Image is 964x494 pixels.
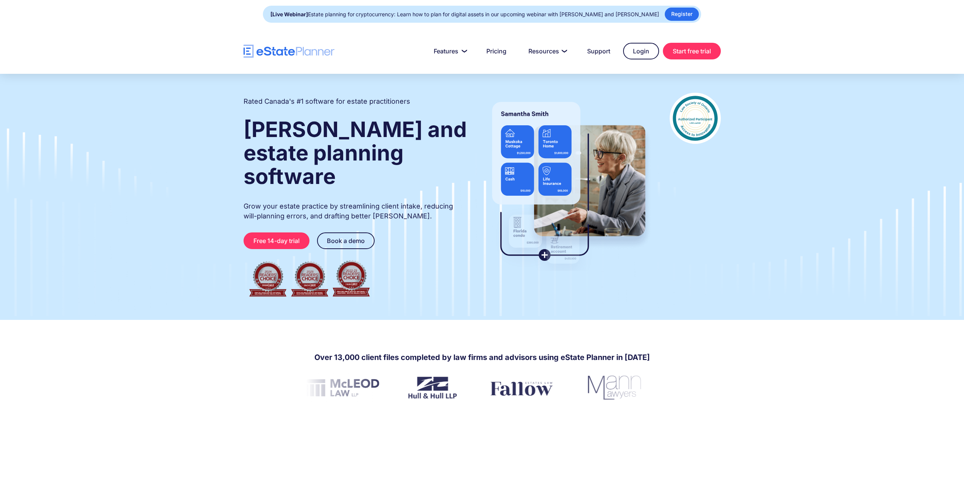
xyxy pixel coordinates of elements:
[425,44,473,59] a: Features
[623,43,659,59] a: Login
[317,232,375,249] a: Book a demo
[663,43,721,59] a: Start free trial
[519,44,574,59] a: Resources
[244,117,467,189] strong: [PERSON_NAME] and estate planning software
[314,352,650,363] h4: Over 13,000 client files completed by law firms and advisors using eState Planner in [DATE]
[270,11,308,17] strong: [Live Webinar]
[244,97,410,106] h2: Rated Canada's #1 software for estate practitioners
[483,93,655,271] img: estate planner showing wills to their clients, using eState Planner, a leading estate planning so...
[578,44,619,59] a: Support
[477,44,516,59] a: Pricing
[244,232,309,249] a: Free 14-day trial
[665,8,699,21] a: Register
[270,9,659,20] div: Estate planning for cryptocurrency: Learn how to plan for digital assets in our upcoming webinar ...
[244,45,334,58] a: home
[244,201,468,221] p: Grow your estate practice by streamlining client intake, reducing will-planning errors, and draft...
